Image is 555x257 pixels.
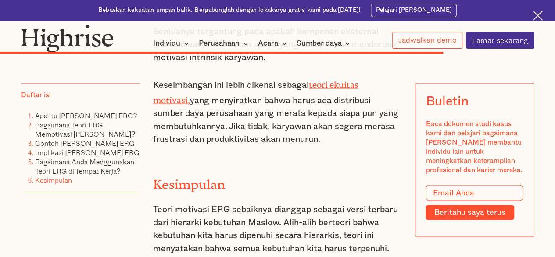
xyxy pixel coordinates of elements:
div: Sumber daya [296,38,353,49]
div: Individu [153,38,192,49]
font: Lamar sekarang [472,34,528,46]
input: Beritahu saya terus [426,205,514,220]
a: Kesimpulan [35,175,72,185]
font: yang menyiratkan bahwa harus ada distribusi sumber daya perusahaan yang merata kepada siapa pun y... [153,96,398,144]
a: teori ekuitas motivasi, [153,80,358,100]
font: Keseimbangan ini lebih dikenal sebagai [153,80,309,89]
form: Bentuk Modal [426,185,523,220]
font: Kesimpulan [153,177,225,185]
font: Daftar isi [21,91,51,98]
div: Perusahaan [199,38,251,49]
a: Pelajari [PERSON_NAME] [371,4,457,17]
a: Bagaimana Teori ERG Memotivasi [PERSON_NAME]? [35,119,135,139]
font: Jadwalkan demo [398,34,457,46]
font: Semuanya tergantung pada apakah komponen eksternal (perusahaan) melakukan upaya yang cukup untuk ... [153,27,397,62]
font: Baca dokumen studi kasus kami dan pelajari bagaimana [PERSON_NAME] membantu individu lain untuk m... [426,120,522,174]
a: Lamar sekarang [466,32,534,49]
a: Apa itu [PERSON_NAME] ERG? [35,110,137,121]
div: Acara [258,38,290,49]
font: Bebaskan kekuatan umpan balik. Bergabunglah dengan lokakarya gratis kami pada [DATE]! [98,7,361,13]
input: Email Anda [426,185,523,201]
a: Contoh [PERSON_NAME] ERG [35,138,135,148]
a: Bagaimana Anda Menggunakan Teori ERG di Tempat Kerja? [35,156,134,176]
font: Perusahaan [199,40,240,47]
img: Logo gedung tinggi [21,24,114,52]
img: Ikon salib [533,11,543,21]
font: Buletin [426,95,468,108]
font: Acara [258,40,278,47]
a: Jadwalkan demo [392,32,462,49]
a: Implikasi [PERSON_NAME] ERG [35,147,140,158]
font: Sumber daya [296,40,341,47]
font: Individu [153,40,180,47]
font: Pelajari [PERSON_NAME] [376,7,452,13]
